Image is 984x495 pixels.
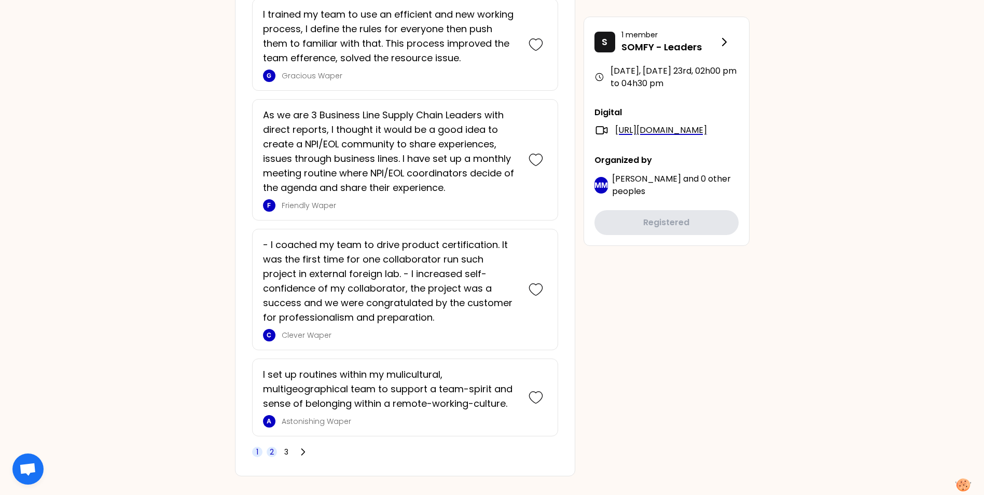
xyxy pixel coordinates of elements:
p: Friendly Waper [282,200,518,211]
p: Organized by [594,154,739,167]
p: I trained my team to use an efficient and new working process, I define the rules for everyone th... [263,7,518,65]
span: [PERSON_NAME] [612,173,681,185]
p: and [612,173,739,198]
div: [DATE], [DATE] 23rd , 02h00 pm to 04h30 pm [594,65,739,90]
button: Registered [594,210,739,235]
p: Digital [594,106,739,119]
p: 1 member [621,30,718,40]
a: [URL][DOMAIN_NAME] [615,124,707,136]
p: Gracious Waper [282,71,518,81]
span: 1 [256,447,258,457]
p: F [267,201,271,210]
p: - I coached my team to drive product certification. It was the first time for one collaborator ru... [263,238,518,325]
p: G [267,72,271,80]
p: A [267,417,271,425]
p: As we are 3 Business Line Supply Chain Leaders with direct reports, I thought it would be a good ... [263,108,518,195]
p: C [267,331,271,339]
p: I set up routines within my mulicultural, multigeographical team to support a team-spirit and sen... [263,367,518,411]
p: SOMFY - Leaders [621,40,718,54]
span: 3 [284,447,288,457]
span: 2 [270,447,274,457]
div: Open chat [12,453,44,485]
p: MM [594,180,608,190]
p: Astonishing Waper [282,416,518,427]
p: S [602,35,607,49]
span: 0 other peoples [612,173,731,197]
p: Clever Waper [282,330,518,340]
